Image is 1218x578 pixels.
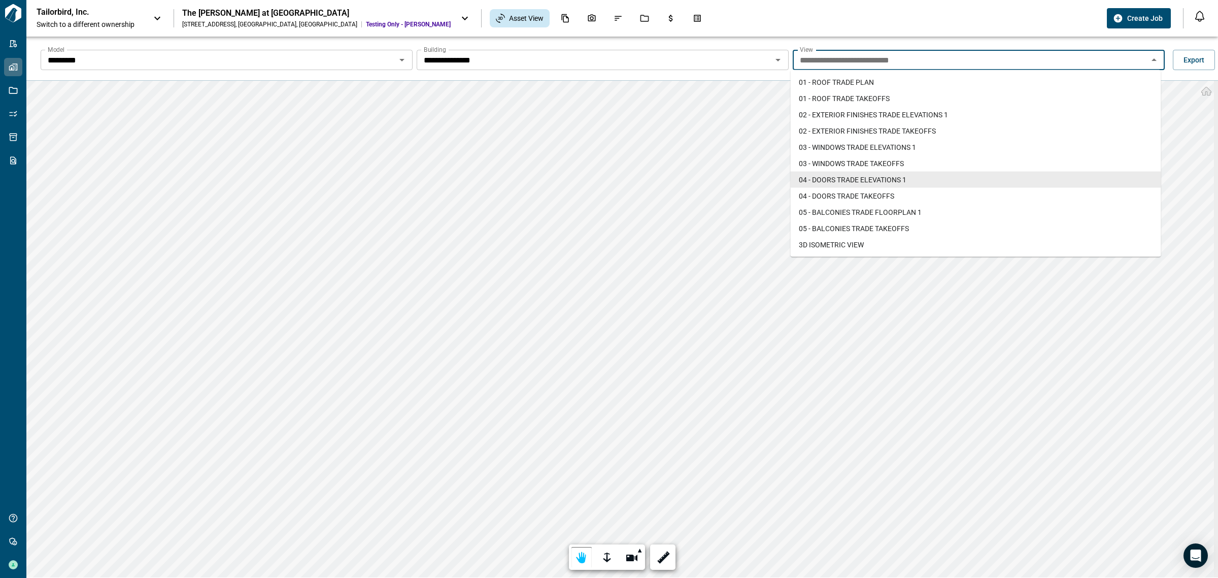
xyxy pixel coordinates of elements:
label: Model [48,45,64,54]
button: Open notification feed [1192,8,1208,24]
div: Takeoff Center [687,10,708,27]
label: View [800,45,813,54]
button: Open [771,53,785,67]
div: Asset View [490,9,550,27]
p: Tailorbird, Inc. [37,7,128,17]
span: Create Job [1127,13,1163,23]
div: Photos [581,10,602,27]
span: 01 - ROOF TRADE TAKEOFFS [799,93,890,104]
span: 05 - BALCONIES TRADE FLOORPLAN 1 [799,207,922,217]
span: 05 - BALCONIES TRADE TAKEOFFS [799,223,909,234]
div: Issues & Info [607,10,629,27]
span: 03 - WINDOWS TRADE TAKEOFFS [799,158,904,169]
span: 02 - EXTERIOR FINISHES TRADE TAKEOFFS [799,126,936,136]
button: Close [1147,53,1161,67]
label: Building [424,45,446,54]
span: Testing Only - [PERSON_NAME] [366,20,451,28]
span: 3D ISOMETRIC VIEW​ [799,240,864,250]
span: 03 - WINDOWS TRADE ELEVATIONS 1 [799,142,916,152]
div: Open Intercom Messenger [1183,543,1208,568]
span: 01 - ROOF TRADE PLAN [799,77,874,87]
span: 04 - DOORS TRADE ELEVATIONS 1 [799,175,906,185]
span: Asset View [509,13,544,23]
button: Export [1173,50,1215,70]
span: 02 - EXTERIOR FINISHES TRADE ELEVATIONS 1 [799,110,948,120]
div: Jobs [634,10,655,27]
div: [STREET_ADDRESS] , [GEOGRAPHIC_DATA] , [GEOGRAPHIC_DATA] [182,20,357,28]
span: 04 - DOORS TRADE TAKEOFFS [799,191,894,201]
div: Budgets [660,10,682,27]
button: Open [395,53,409,67]
div: Documents [555,10,576,27]
span: Switch to a different ownership [37,19,143,29]
button: Create Job [1107,8,1171,28]
div: The [PERSON_NAME] at [GEOGRAPHIC_DATA] [182,8,451,18]
span: Export [1183,55,1204,65]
